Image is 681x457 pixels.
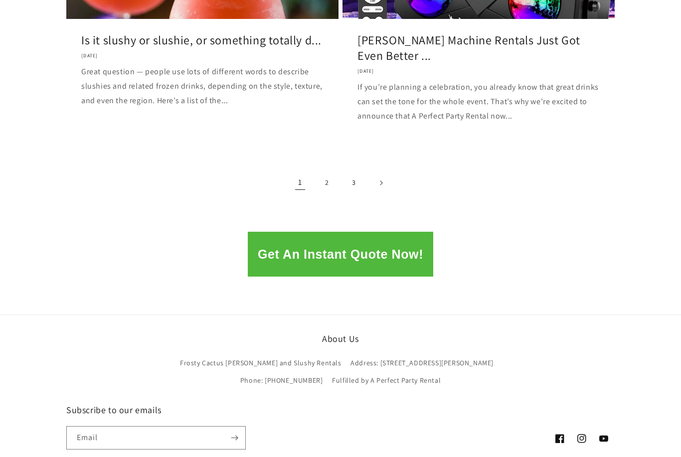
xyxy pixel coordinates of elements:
[240,372,323,389] a: Phone: [PHONE_NUMBER]
[223,426,245,450] button: Subscribe
[350,354,494,372] a: Address: [STREET_ADDRESS][PERSON_NAME]
[151,333,530,344] h2: About Us
[370,172,392,194] a: Next page
[66,404,340,416] h2: Subscribe to our emails
[81,32,324,48] a: Is it slushy or slushie, or something totally d...
[180,357,341,372] a: Frosty Cactus [PERSON_NAME] and Slushy Rentals
[289,172,311,194] span: Page 1
[66,172,615,194] nav: Pagination
[316,172,338,194] a: Page 2
[67,427,245,449] input: Email
[343,172,365,194] a: Page 3
[357,32,600,63] a: [PERSON_NAME] Machine Rentals Just Got Even Better ...
[332,372,441,389] a: Fulfilled by A Perfect Party Rental
[248,232,433,277] button: Get An Instant Quote Now!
